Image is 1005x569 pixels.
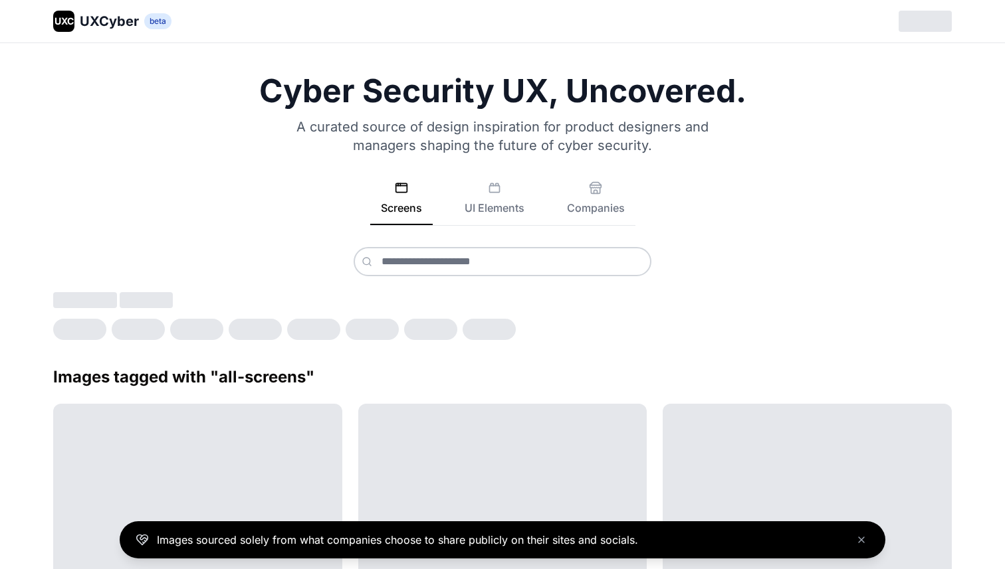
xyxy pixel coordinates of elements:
button: Companies [556,181,635,225]
button: Screens [370,181,433,225]
p: A curated source of design inspiration for product designers and managers shaping the future of c... [279,118,726,155]
h2: Images tagged with " all-screens " [53,366,952,388]
a: UXCUXCyberbeta [53,11,171,32]
button: Close banner [853,532,869,548]
span: UXC [55,15,74,28]
p: Images sourced solely from what companies choose to share publicly on their sites and socials. [157,532,638,548]
h1: Cyber Security UX, Uncovered. [53,75,952,107]
button: UI Elements [454,181,535,225]
span: UXCyber [80,12,139,31]
span: beta [144,13,171,29]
